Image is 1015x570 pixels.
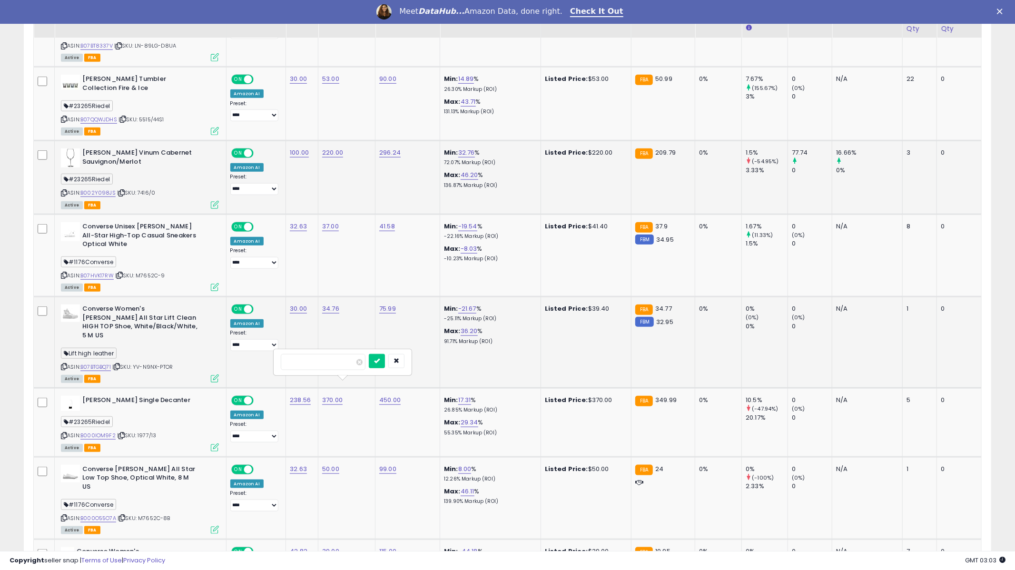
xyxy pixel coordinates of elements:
div: 0% [836,166,902,175]
div: 3.33% [746,166,788,175]
a: 32.63 [290,464,307,474]
a: B07BTGBQ71 [80,363,111,371]
div: % [444,327,533,344]
b: Min: [444,304,458,313]
small: (-47.94%) [752,405,778,413]
span: ON [232,76,244,84]
b: Max: [444,244,461,253]
span: OFF [252,76,267,84]
a: 14.89 [458,74,474,84]
small: FBA [635,465,653,475]
small: FBA [635,148,653,159]
div: $220.00 [545,148,624,157]
a: 238.56 [290,395,311,405]
a: 30.00 [290,304,307,314]
a: 75.99 [379,304,396,314]
span: FBA [84,284,100,292]
div: Current Buybox Price [635,4,691,24]
div: Amazon AI [230,411,264,419]
a: 17.31 [458,395,471,405]
span: All listings currently available for purchase on Amazon [61,54,83,62]
span: #1176Converse [61,256,116,267]
span: FBA [84,526,100,534]
p: 12.26% Markup (ROI) [444,476,533,482]
div: 0 [792,222,832,231]
div: Avg BB Share [746,4,784,24]
a: 50.00 [322,464,339,474]
a: 29.34 [461,418,478,427]
b: [PERSON_NAME] Tumbler Collection Fire & Ice [82,75,198,95]
div: % [444,98,533,115]
div: 0 [792,305,832,313]
small: FBA [635,222,653,233]
div: Profit [PERSON_NAME] [836,4,898,24]
div: 0 [792,92,832,101]
div: 0% [699,465,734,473]
p: -10.23% Markup (ROI) [444,256,533,262]
span: 50.99 [655,74,672,83]
b: Listed Price: [545,395,588,404]
small: (-54.95%) [752,157,778,165]
div: Meet Amazon Data, done right. [399,7,562,16]
a: 8.00 [458,464,472,474]
a: 220.00 [322,148,343,157]
div: 0% [699,148,734,157]
a: Privacy Policy [123,556,165,565]
span: FBA [84,201,100,209]
img: 21un-qJ39PL._SL40_.jpg [61,465,80,482]
small: (155.67%) [752,84,778,92]
p: -22.16% Markup (ROI) [444,233,533,240]
div: 0 [941,305,974,313]
div: N/A [836,465,895,473]
a: Check It Out [570,7,623,17]
div: % [444,222,533,240]
a: 46.11 [461,487,474,496]
div: Total Profit [792,4,828,24]
small: FBM [635,235,654,245]
div: 8 [907,222,929,231]
div: 2.33% [746,482,788,491]
span: | SKU: LN-89LG-D8UA [114,42,176,49]
div: Preset: [230,247,279,269]
div: 1 [907,465,929,473]
div: % [444,305,533,322]
small: Avg BB Share. [746,24,751,32]
div: 0 [941,75,974,83]
p: -25.11% Markup (ROI) [444,315,533,322]
div: % [444,245,533,262]
div: 0% [699,305,734,313]
a: 32.76 [458,148,475,157]
p: 136.87% Markup (ROI) [444,182,533,189]
div: % [444,465,533,482]
small: (-100%) [752,474,774,482]
div: 5 [907,396,929,404]
img: 41uYP7E-IXL._SL40_.jpg [61,75,80,90]
a: B000O55O7A [80,514,116,522]
div: 0% [746,305,788,313]
b: Listed Price: [545,222,588,231]
div: 3% [746,92,788,101]
span: 32.95 [656,317,673,326]
a: Terms of Use [81,556,122,565]
span: 209.79 [655,148,676,157]
div: 0% [746,322,788,331]
div: 0 [792,166,832,175]
div: 7.67% [746,75,788,83]
small: (0%) [746,314,759,321]
small: (11.33%) [752,231,773,239]
a: -8.03 [461,244,477,254]
a: 450.00 [379,395,401,405]
span: ON [232,223,244,231]
div: % [444,396,533,413]
b: Max: [444,326,461,335]
div: 20.17% [746,413,788,422]
b: Listed Price: [545,464,588,473]
div: Amazon AI [230,89,264,98]
p: 72.07% Markup (ROI) [444,159,533,166]
span: ON [232,149,244,157]
div: 0 [792,413,832,422]
div: Preset: [230,490,279,511]
span: | SKU: M7652C-9 [115,272,165,279]
small: (0%) [792,84,805,92]
span: FBA [84,444,100,452]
